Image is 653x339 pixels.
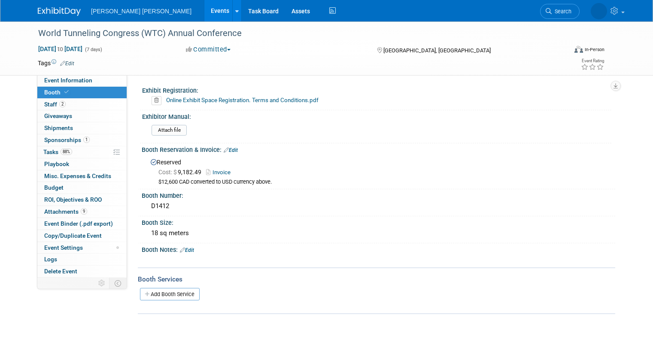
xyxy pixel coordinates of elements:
a: Playbook [37,158,127,170]
td: Tags [38,59,74,67]
span: 2 [59,101,66,107]
a: ROI, Objectives & ROO [37,194,127,206]
a: Invoice [206,169,235,176]
a: Edit [224,147,238,153]
a: Booth [37,87,127,98]
a: Sponsorships1 [37,134,127,146]
span: (7 days) [84,47,102,52]
a: Giveaways [37,110,127,122]
span: [GEOGRAPHIC_DATA], [GEOGRAPHIC_DATA] [383,47,491,54]
span: Attachments [44,208,87,215]
a: Logs [37,254,127,265]
a: Attachments9 [37,206,127,218]
a: Edit [60,61,74,67]
span: Sponsorships [44,136,90,143]
td: Personalize Event Tab Strip [94,278,109,289]
span: Playbook [44,160,69,167]
span: Staff [44,101,66,108]
a: Add Booth Service [140,288,200,300]
a: Search [540,4,580,19]
div: Booth Services [138,275,615,284]
span: Booth [44,89,70,96]
td: Toggle Event Tabs [109,278,127,289]
span: 1 [83,136,90,143]
a: Event Settings [37,242,127,254]
div: Booth Reservation & Invoice: [142,143,615,154]
a: Online Exhibit Space Registration. Terms and Conditions.pdf [166,97,319,103]
span: [DATE] [DATE] [38,45,83,53]
span: 88% [61,148,72,155]
div: D1412 [148,200,609,213]
img: Kelly Graber [591,3,607,19]
span: Delete Event [44,268,77,275]
a: Edit [180,247,194,253]
a: Event Binder (.pdf export) [37,218,127,230]
div: Reserved [148,156,609,186]
div: World Tunneling Congress (WTC) Annual Conference [35,26,556,41]
a: Copy/Duplicate Event [37,230,127,242]
span: Search [552,8,571,15]
span: ROI, Objectives & ROO [44,196,102,203]
a: Staff2 [37,99,127,110]
span: Shipments [44,124,73,131]
a: Event Information [37,75,127,86]
div: Event Rating [581,59,604,63]
button: Committed [183,45,234,54]
div: $12,600 CAD converted to USD currency above. [158,179,609,186]
span: Event Information [44,77,92,84]
div: Exhibitor Manual: [142,110,611,121]
a: Shipments [37,122,127,134]
span: Event Settings [44,244,83,251]
div: 18 sq meters [148,227,609,240]
span: Tasks [43,148,72,155]
img: Format-Inperson.png [574,46,583,53]
div: Exhibit Registration: [142,84,611,95]
span: Misc. Expenses & Credits [44,173,111,179]
div: Booth Notes: [142,243,615,254]
img: ExhibitDay [38,7,81,16]
div: Event Format [521,45,604,58]
a: Delete attachment? [152,97,165,103]
span: Giveaways [44,112,72,119]
div: In-Person [584,46,604,53]
span: Budget [44,184,64,191]
a: Delete Event [37,266,127,277]
a: Budget [37,182,127,194]
a: Tasks88% [37,146,127,158]
a: Misc. Expenses & Credits [37,170,127,182]
div: Booth Number: [142,189,615,200]
span: [PERSON_NAME] [PERSON_NAME] [91,8,191,15]
span: Event Binder (.pdf export) [44,220,113,227]
div: Booth Size: [142,216,615,227]
span: Logs [44,256,57,263]
span: Cost: $ [158,169,178,176]
span: Modified Layout [116,246,119,249]
span: 9,182.49 [158,169,205,176]
span: to [56,45,64,52]
span: Copy/Duplicate Event [44,232,102,239]
span: 9 [81,208,87,215]
i: Booth reservation complete [64,90,69,94]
